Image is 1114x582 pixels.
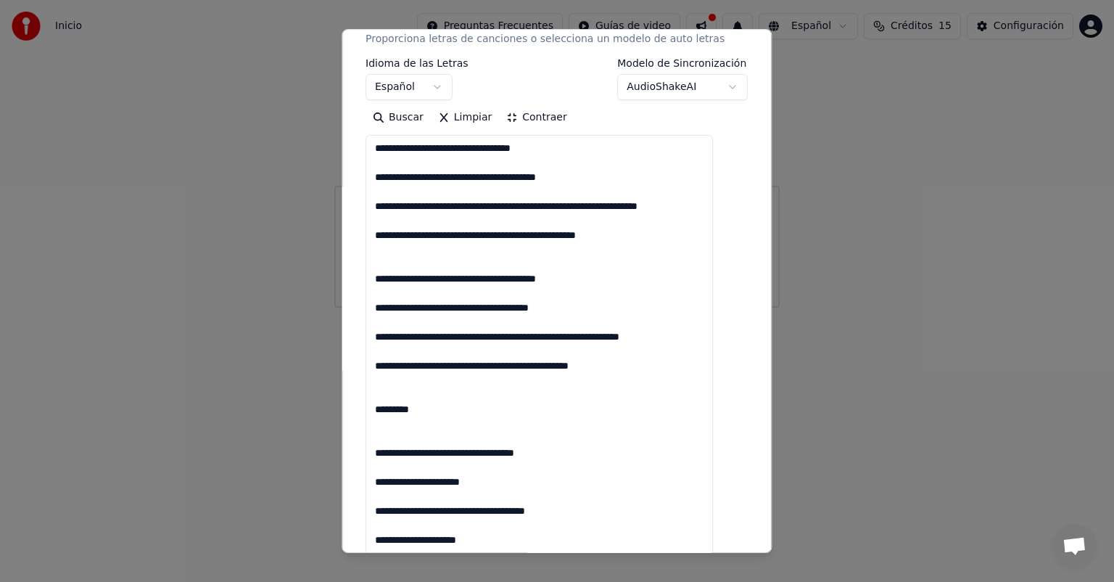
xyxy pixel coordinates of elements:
button: Contraer [500,106,574,129]
label: Modelo de Sincronización [618,58,748,68]
button: Limpiar [431,106,499,129]
label: Idioma de las Letras [366,58,469,68]
p: Proporciona letras de canciones o selecciona un modelo de auto letras [366,32,725,46]
button: Buscar [366,106,431,129]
